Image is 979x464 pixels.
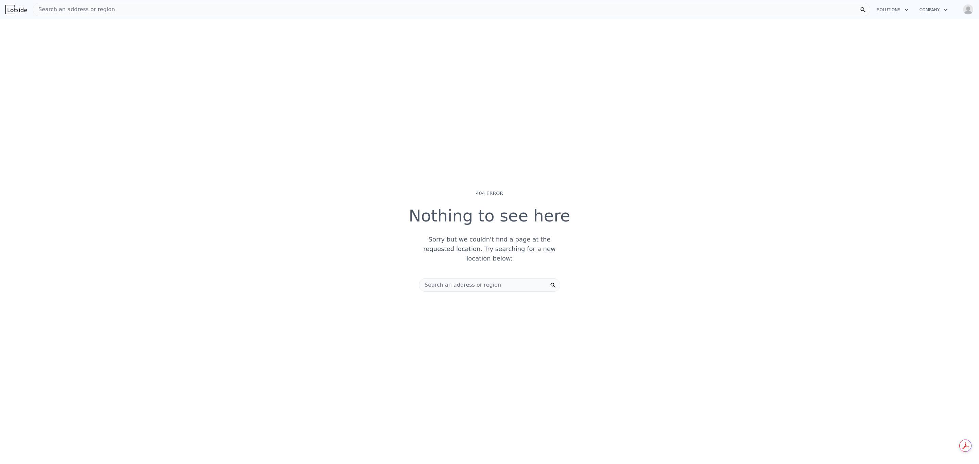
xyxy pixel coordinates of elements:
span: Search an address or region [419,281,501,289]
div: Sorry but we couldn't find a page at the requested location. Try searching for a new location below: [413,235,566,263]
img: avatar [963,4,974,15]
div: Nothing to see here [409,208,570,229]
button: Solutions [872,4,914,16]
button: Company [914,4,953,16]
img: Lotside [5,5,27,14]
span: Search an address or region [33,5,115,14]
div: 404 Error [476,190,503,197]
